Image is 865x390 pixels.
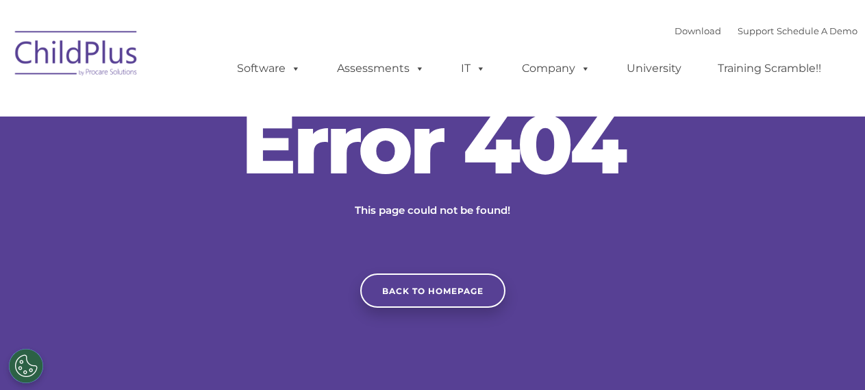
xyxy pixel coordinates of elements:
[360,273,505,308] a: Back to homepage
[738,25,774,36] a: Support
[508,55,604,82] a: Company
[613,55,695,82] a: University
[323,55,438,82] a: Assessments
[675,25,857,36] font: |
[8,21,145,90] img: ChildPlus by Procare Solutions
[777,25,857,36] a: Schedule A Demo
[704,55,835,82] a: Training Scramble!!
[675,25,721,36] a: Download
[9,349,43,383] button: Cookies Settings
[227,103,638,185] h2: Error 404
[447,55,499,82] a: IT
[223,55,314,82] a: Software
[289,202,577,219] p: This page could not be found!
